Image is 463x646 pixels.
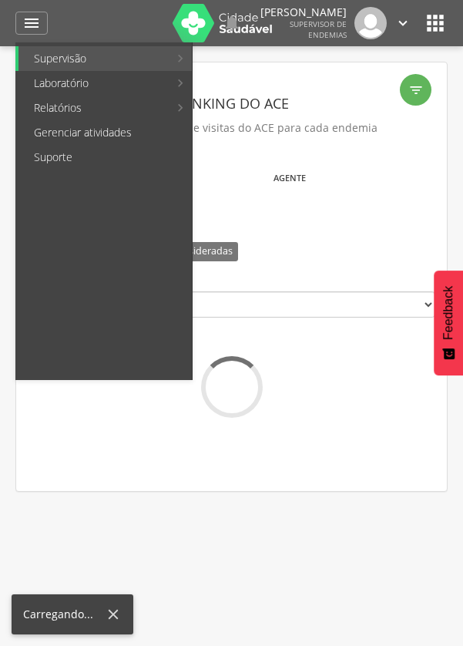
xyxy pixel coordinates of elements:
span: Feedback [441,286,455,340]
a: Laboratório [18,71,169,96]
button: Feedback - Mostrar pesquisa [434,271,463,375]
a: Suporte [18,145,192,170]
a: Gerenciar atividades [18,120,192,145]
div: Carregando... [23,607,105,622]
a: Relatórios [18,96,169,120]
a: Supervisão [18,46,169,71]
